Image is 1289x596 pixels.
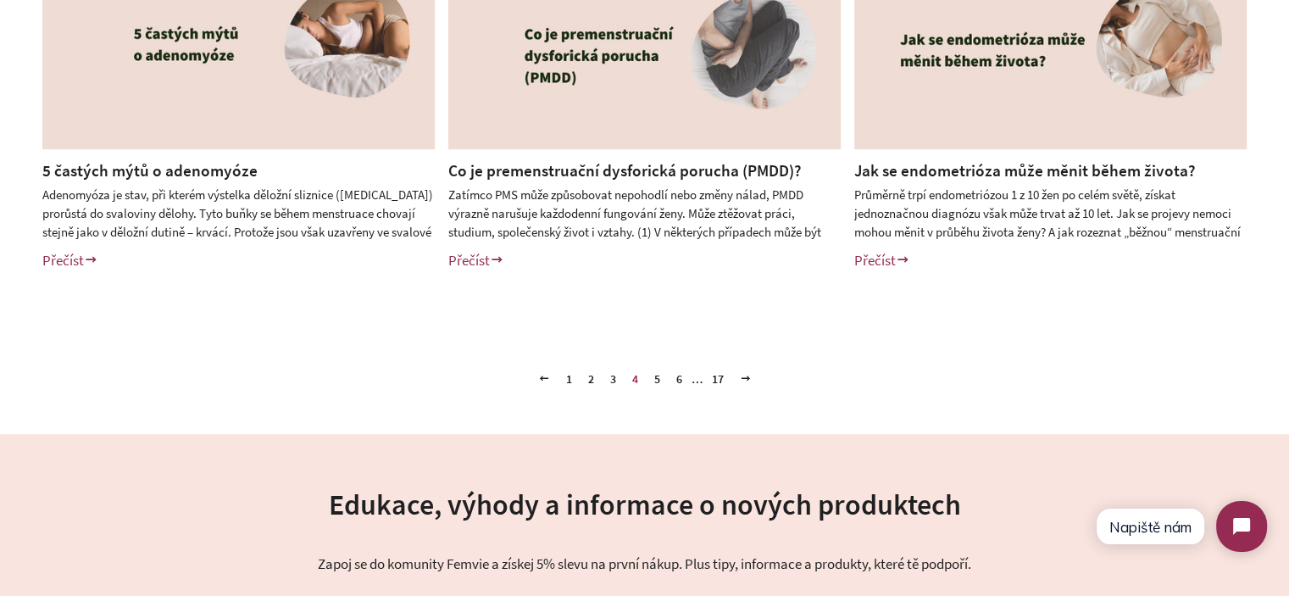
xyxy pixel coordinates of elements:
[448,186,841,241] div: Zatímco PMS může způsobovat nepohodlí nebo změny nálad, PMDD výrazně narušuje každodenní fungován...
[670,366,689,392] a: 6
[448,160,802,181] a: Co je premenstruační dysforická porucha (PMDD)?
[705,366,731,392] a: 17
[448,251,504,270] a: Přečíst
[625,366,645,392] span: 4
[1081,487,1281,566] iframe: Tidio Chat
[647,366,667,392] a: 5
[854,251,910,270] a: Přečíst
[559,366,579,392] a: 1
[854,160,1196,181] a: Jak se endometrióza může měnit během života?
[42,251,98,270] a: Přečíst
[42,160,258,181] a: 5 častých mýtů o adenomyóze
[854,186,1247,241] div: Průměrně trpí endometriózou 1 z 10 žen po celém světě, získat jednoznačnou diagnózu však může trv...
[603,366,623,392] a: 3
[581,366,601,392] a: 2
[692,373,703,385] span: …
[42,186,435,241] div: Adenomyóza je stav, při kterém výstelka děložní sliznice ([MEDICAL_DATA]) prorůstá do svaloviny d...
